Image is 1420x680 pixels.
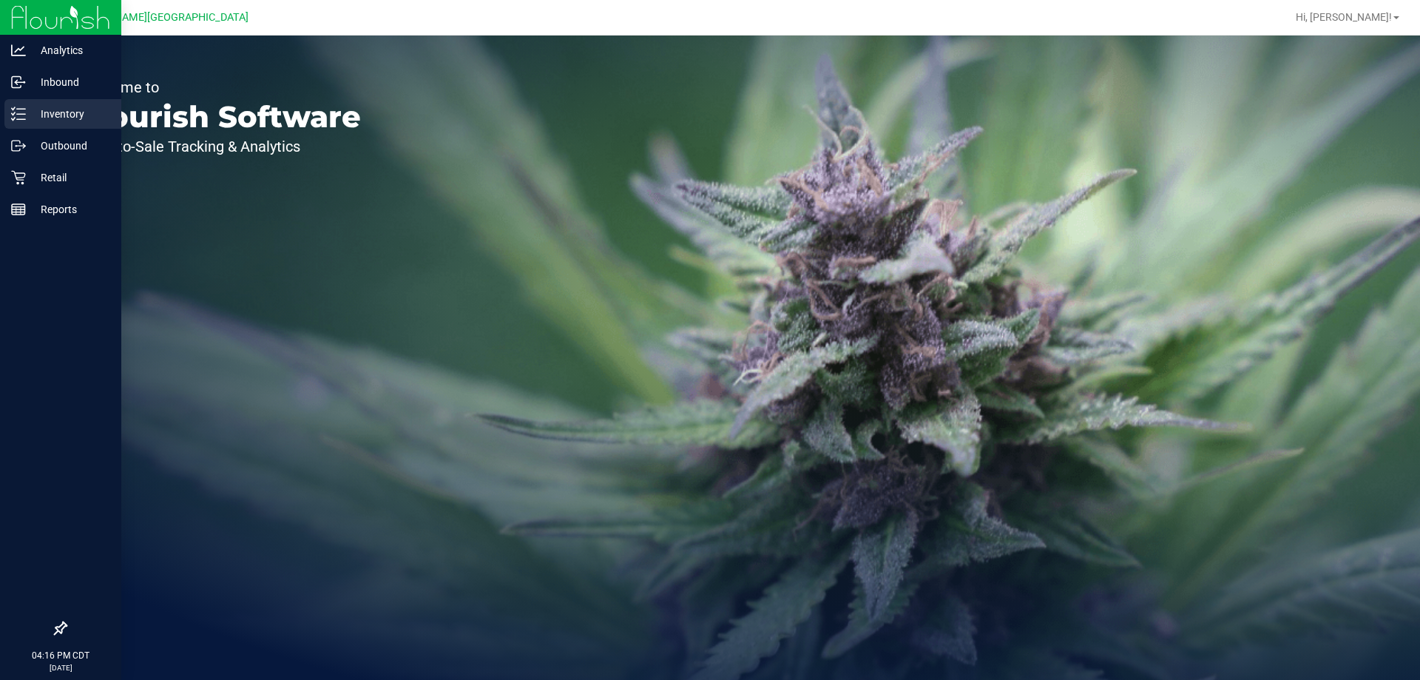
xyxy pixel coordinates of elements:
span: Ft [PERSON_NAME][GEOGRAPHIC_DATA] [53,11,248,24]
p: [DATE] [7,662,115,673]
inline-svg: Reports [11,202,26,217]
p: Outbound [26,137,115,155]
inline-svg: Outbound [11,138,26,153]
p: Seed-to-Sale Tracking & Analytics [80,139,361,154]
p: Inventory [26,105,115,123]
p: 04:16 PM CDT [7,649,115,662]
p: Analytics [26,41,115,59]
p: Retail [26,169,115,186]
inline-svg: Inventory [11,107,26,121]
inline-svg: Inbound [11,75,26,90]
p: Inbound [26,73,115,91]
p: Flourish Software [80,102,361,132]
span: Hi, [PERSON_NAME]! [1296,11,1392,23]
p: Welcome to [80,80,361,95]
p: Reports [26,201,115,218]
inline-svg: Analytics [11,43,26,58]
inline-svg: Retail [11,170,26,185]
